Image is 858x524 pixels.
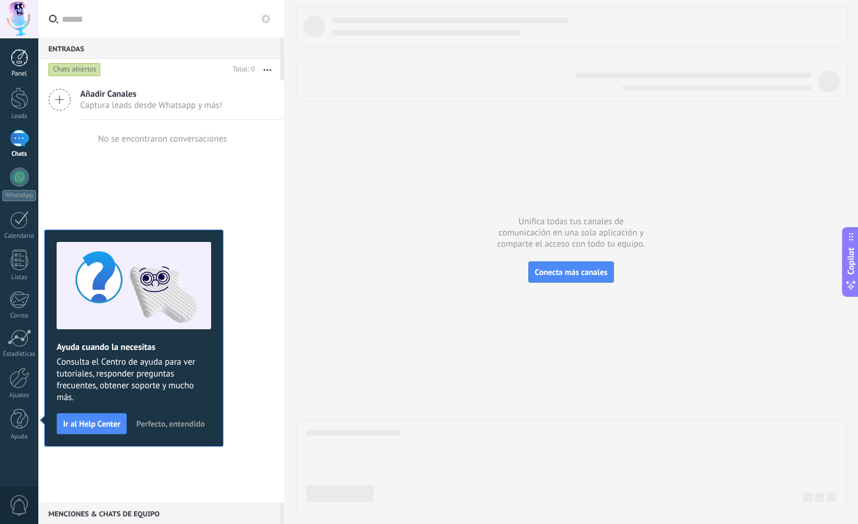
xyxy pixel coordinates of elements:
[2,150,37,158] div: Chats
[38,38,280,59] div: Entradas
[131,415,210,433] button: Perfecto, entendido
[2,232,37,240] div: Calendario
[63,420,120,428] span: Ir al Help Center
[80,100,222,111] span: Captura leads desde Whatsapp y más!
[2,312,37,320] div: Correo
[2,433,37,441] div: Ayuda
[98,133,227,145] div: No se encontraron conversaciones
[2,274,37,281] div: Listas
[80,89,222,100] span: Añadir Canales
[2,70,37,78] div: Panel
[228,64,255,76] div: Total: 0
[255,59,280,80] button: Más
[136,420,205,428] span: Perfecto, entendido
[38,503,280,524] div: Menciones & Chats de equipo
[535,267,607,277] span: Conecta más canales
[528,261,614,283] button: Conecta más canales
[845,248,857,275] span: Copilot
[2,113,37,120] div: Leads
[2,351,37,358] div: Estadísticas
[2,190,36,201] div: WhatsApp
[57,356,211,404] span: Consulta el Centro de ayuda para ver tutoriales, responder preguntas frecuentes, obtener soporte ...
[2,392,37,399] div: Ajustes
[48,63,101,77] div: Chats abiertos
[57,413,127,434] button: Ir al Help Center
[57,342,211,353] h2: Ayuda cuando la necesitas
